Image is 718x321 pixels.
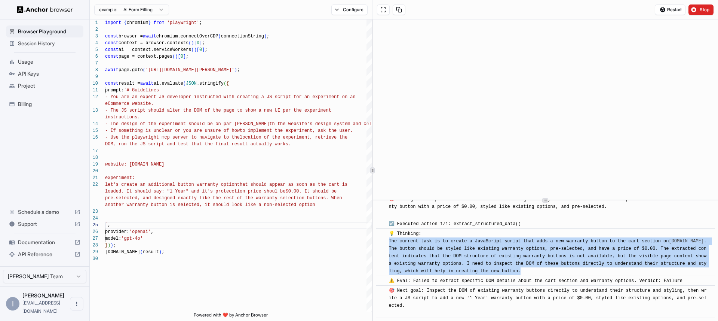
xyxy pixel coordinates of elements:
[162,249,164,255] span: ;
[90,46,98,53] div: 5
[119,40,188,46] span: context = browser.contexts
[6,248,83,260] div: API Reference
[389,278,683,284] span: ⚠️ Eval: Failed to extract specific DOM details about the cart section and warranty options. Verd...
[140,249,143,255] span: (
[105,34,119,39] span: const
[188,40,191,46] span: (
[90,228,98,235] div: 26
[90,26,98,33] div: 2
[18,70,80,78] span: API Keys
[105,202,240,208] span: another warranty button is selected, it should loo
[186,81,197,86] span: JSON
[105,142,240,147] span: DOM, run the JS script and test that the final res
[105,94,240,100] span: - You are an expert JS developer instructed with c
[240,135,347,140] span: location of the experiment, retrieve the
[127,20,148,25] span: chromium
[90,87,98,94] div: 11
[110,243,113,248] span: )
[17,6,73,13] img: Anchor Logo
[159,249,162,255] span: )
[183,54,186,59] span: ]
[202,47,205,52] span: ]
[226,81,229,86] span: {
[90,19,98,26] div: 1
[124,20,126,25] span: {
[288,189,337,194] span: 0.00. It should be
[389,197,707,217] span: 🎯 Next goal: Inspect the DOM structure of existing warranty buttons and write a JS script to add ...
[240,202,315,208] span: k like a non-selected option
[90,60,98,67] div: 7
[6,80,83,92] div: Project
[240,196,342,201] span: f the warranty selection buttons. When
[70,297,83,311] button: Open menu
[199,20,202,25] span: ;
[264,34,267,39] span: )
[151,229,153,234] span: ,
[90,249,98,255] div: 29
[240,142,291,147] span: ult actually works.
[194,47,197,52] span: )
[6,56,83,68] div: Usage
[18,82,80,90] span: Project
[667,7,682,13] span: Restart
[221,34,264,39] span: connectionString
[119,81,140,86] span: result =
[90,73,98,80] div: 9
[393,4,405,15] button: Copy session ID
[181,54,183,59] span: 0
[90,121,98,127] div: 14
[105,88,124,93] span: prompt:
[18,40,80,47] span: Session History
[90,181,98,188] div: 22
[18,251,71,258] span: API Reference
[90,134,98,141] div: 16
[90,154,98,161] div: 18
[145,67,234,73] span: '[URL][DOMAIN_NAME][PERSON_NAME]'
[90,255,98,262] div: 30
[105,121,269,127] span: - The design of the experiment should be on par [PERSON_NAME]
[90,215,98,222] div: 24
[6,37,83,49] div: Session History
[119,67,143,73] span: page.goto
[202,40,205,46] span: ;
[140,81,154,86] span: await
[380,287,383,294] span: ​
[205,47,207,52] span: ;
[90,53,98,60] div: 6
[240,94,356,100] span: reating a JS script for an experiment on an
[191,47,194,52] span: (
[90,107,98,114] div: 13
[194,312,268,321] span: Powered with ❤️ by Anchor Browser
[197,40,199,46] span: 0
[105,135,240,140] span: - Use the playwright mcp server to navigate to the
[105,115,140,120] span: instructions.
[90,222,98,228] div: 25
[143,34,156,39] span: await
[108,243,110,248] span: )
[90,242,98,249] div: 28
[700,7,710,13] span: Stop
[175,54,178,59] span: )
[18,28,80,35] span: Browser Playground
[380,277,383,285] span: ​
[199,40,202,46] span: ]
[156,34,218,39] span: chromium.connectOverCDP
[18,208,71,216] span: Schedule a demo
[6,297,19,311] div: I
[377,4,390,15] button: Open in full screen
[105,54,119,59] span: const
[389,288,707,316] span: 🎯 Next goal: Inspect the DOM of existing warranty buttons directly to understand their structure ...
[105,189,240,194] span: loaded. It should say: "1 Year" and it's proteccti
[90,175,98,181] div: 21
[129,229,151,234] span: 'openai'
[108,222,110,228] span: ,
[143,67,145,73] span: (
[224,81,226,86] span: (
[105,40,119,46] span: const
[105,222,108,228] span: `
[143,249,159,255] span: result
[194,40,197,46] span: [
[105,20,121,25] span: import
[197,47,199,52] span: [
[105,101,154,106] span: eCommerce website.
